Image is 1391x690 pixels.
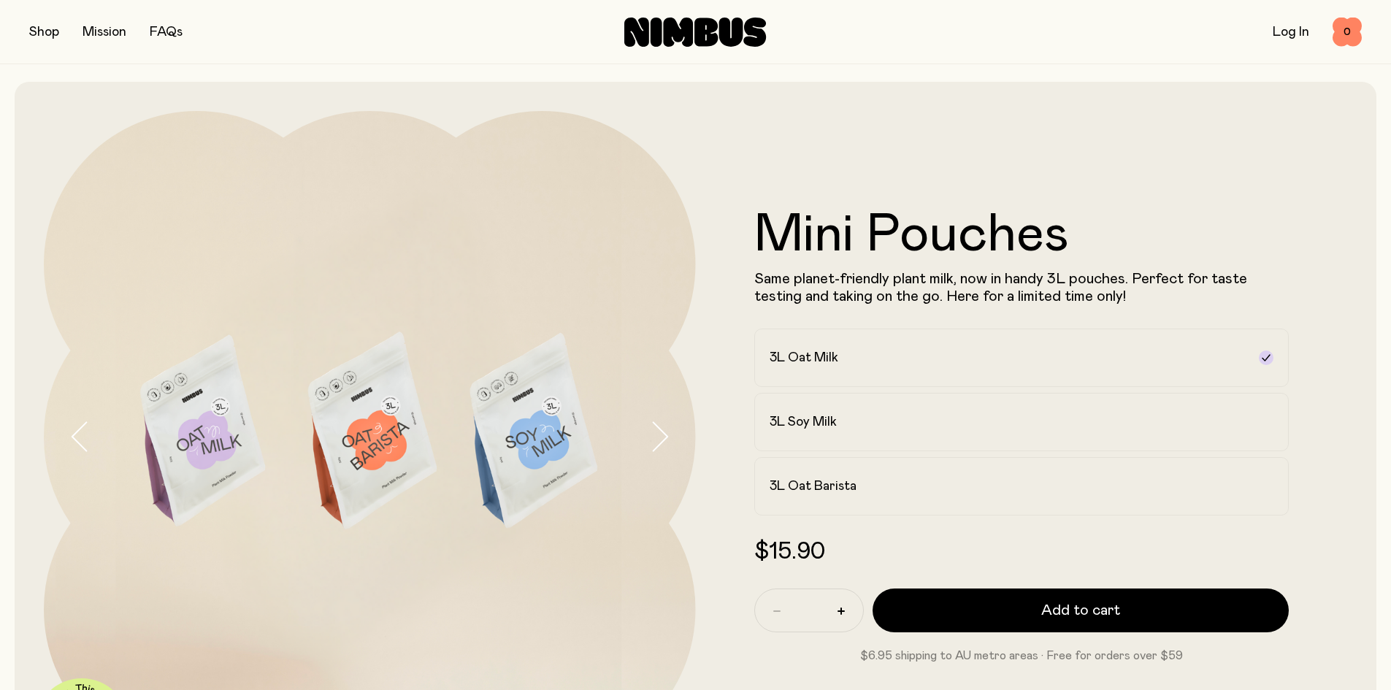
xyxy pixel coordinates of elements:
span: $15.90 [754,540,825,564]
h1: Mini Pouches [754,209,1290,261]
button: Add to cart [873,589,1290,632]
p: Same planet-friendly plant milk, now in handy 3L pouches. Perfect for taste testing and taking on... [754,270,1290,305]
p: $6.95 shipping to AU metro areas · Free for orders over $59 [754,647,1290,664]
a: FAQs [150,26,183,39]
a: Log In [1273,26,1309,39]
span: Add to cart [1041,600,1120,621]
h2: 3L Soy Milk [770,413,837,431]
h2: 3L Oat Barista [770,478,857,495]
button: 0 [1333,18,1362,47]
h2: 3L Oat Milk [770,349,838,367]
a: Mission [83,26,126,39]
